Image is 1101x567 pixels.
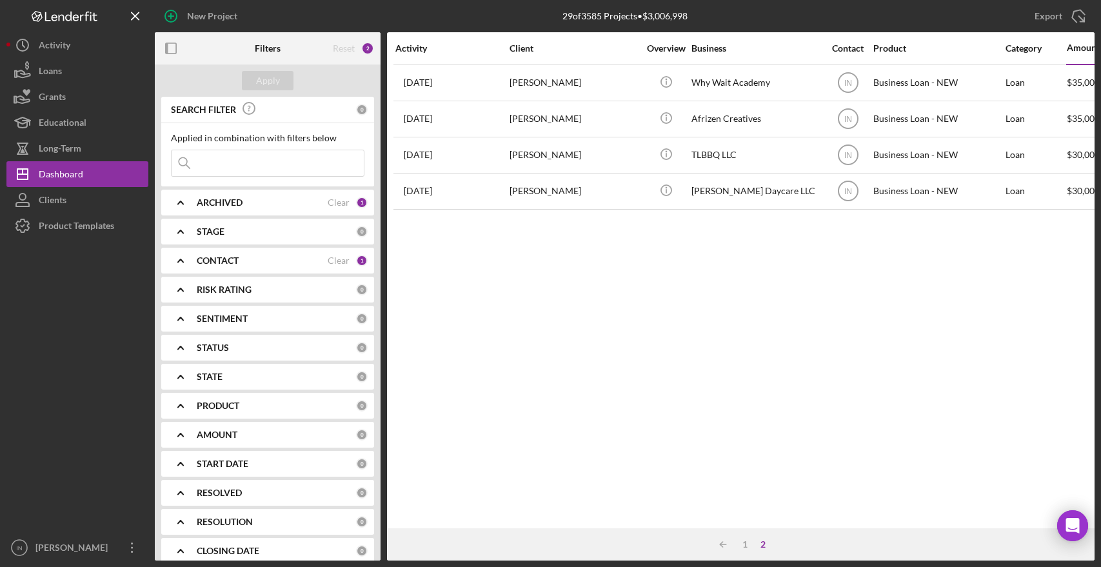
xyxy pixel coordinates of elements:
[356,429,368,441] div: 0
[356,226,368,237] div: 0
[844,151,852,160] text: IN
[39,161,83,190] div: Dashboard
[356,458,368,470] div: 0
[873,174,1002,208] div: Business Loan - NEW
[691,102,820,136] div: Afrizen Creatives
[873,138,1002,172] div: Business Loan - NEW
[356,104,368,115] div: 0
[6,213,148,239] button: Product Templates
[356,400,368,412] div: 0
[6,58,148,84] button: Loans
[844,115,852,124] text: IN
[39,58,62,87] div: Loans
[510,43,639,54] div: Client
[404,186,432,196] time: 2025-08-07 18:47
[6,110,148,135] button: Educational
[6,535,148,561] button: IN[PERSON_NAME]
[356,545,368,557] div: 0
[39,187,66,216] div: Clients
[824,43,872,54] div: Contact
[197,372,223,382] b: STATE
[187,3,237,29] div: New Project
[404,77,432,88] time: 2025-08-07 23:12
[256,71,280,90] div: Apply
[510,174,639,208] div: [PERSON_NAME]
[197,546,259,556] b: CLOSING DATE
[6,84,148,110] button: Grants
[356,197,368,208] div: 1
[754,539,772,550] div: 2
[510,102,639,136] div: [PERSON_NAME]
[197,517,253,527] b: RESOLUTION
[356,313,368,324] div: 0
[873,102,1002,136] div: Business Loan - NEW
[6,32,148,58] button: Activity
[171,133,364,143] div: Applied in combination with filters below
[328,197,350,208] div: Clear
[361,42,374,55] div: 2
[1006,102,1066,136] div: Loan
[873,43,1002,54] div: Product
[510,138,639,172] div: [PERSON_NAME]
[1067,43,1100,53] div: Amount
[1006,138,1066,172] div: Loan
[356,342,368,353] div: 0
[1006,43,1066,54] div: Category
[16,544,23,552] text: IN
[171,104,236,115] b: SEARCH FILTER
[197,226,224,237] b: STAGE
[356,284,368,295] div: 0
[356,371,368,383] div: 0
[39,135,81,164] div: Long-Term
[333,43,355,54] div: Reset
[32,535,116,564] div: [PERSON_NAME]
[844,187,852,196] text: IN
[39,213,114,242] div: Product Templates
[197,488,242,498] b: RESOLVED
[642,43,690,54] div: Overview
[39,110,86,139] div: Educational
[404,114,432,124] time: 2025-08-01 21:03
[242,71,293,90] button: Apply
[255,43,281,54] b: Filters
[395,43,508,54] div: Activity
[197,343,229,353] b: STATUS
[562,11,688,21] div: 29 of 3585 Projects • $3,006,998
[6,161,148,187] button: Dashboard
[844,79,852,88] text: IN
[197,459,248,469] b: START DATE
[691,174,820,208] div: [PERSON_NAME] Daycare LLC
[691,66,820,100] div: Why Wait Academy
[197,313,248,324] b: SENTIMENT
[356,487,368,499] div: 0
[1022,3,1095,29] button: Export
[39,84,66,113] div: Grants
[6,187,148,213] button: Clients
[6,135,148,161] button: Long-Term
[197,197,243,208] b: ARCHIVED
[328,255,350,266] div: Clear
[197,401,239,411] b: PRODUCT
[197,284,252,295] b: RISK RATING
[510,66,639,100] div: [PERSON_NAME]
[39,32,70,61] div: Activity
[691,43,820,54] div: Business
[404,150,432,160] time: 2025-08-05 21:18
[197,430,237,440] b: AMOUNT
[873,66,1002,100] div: Business Loan - NEW
[155,3,250,29] button: New Project
[1006,66,1066,100] div: Loan
[736,539,754,550] div: 1
[356,516,368,528] div: 0
[356,255,368,266] div: 1
[1006,174,1066,208] div: Loan
[1035,3,1062,29] div: Export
